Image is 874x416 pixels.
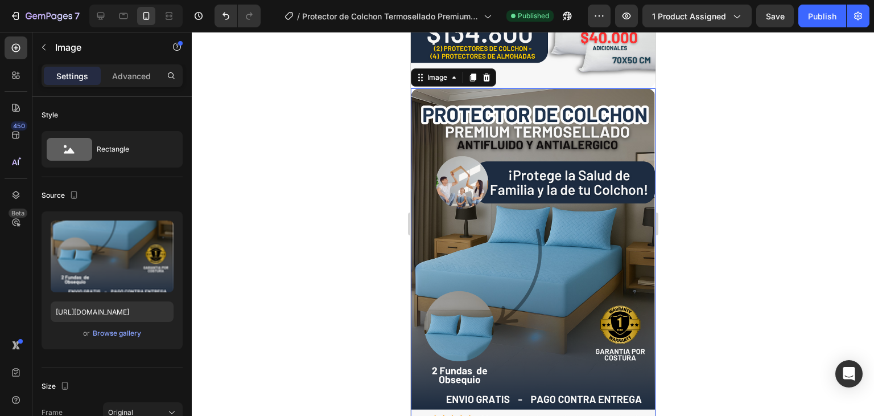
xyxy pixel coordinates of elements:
iframe: Design area [411,32,655,416]
div: Beta [9,209,27,218]
p: Settings [56,70,88,82]
div: Open Intercom Messenger [835,360,863,388]
span: 1 product assigned [652,10,726,22]
span: Protector de Colchon Termosellado Premium con Fundas [302,10,479,22]
input: https://example.com/image.jpg [51,301,174,322]
button: 1 product assigned [642,5,752,27]
span: / [297,10,300,22]
div: Style [42,110,58,120]
p: 7 [75,9,80,23]
img: preview-image [51,221,174,292]
span: Published [518,11,549,21]
span: or [83,327,90,340]
div: Browse gallery [93,328,141,338]
div: 450 [11,121,27,130]
button: 7 [5,5,85,27]
button: Save [756,5,794,27]
span: Save [766,11,785,21]
button: Publish [798,5,846,27]
p: Advanced [112,70,151,82]
div: Undo/Redo [215,5,261,27]
button: Browse gallery [92,328,142,339]
div: Source [42,188,81,203]
div: Rectangle [97,136,166,162]
p: Image [55,40,152,54]
div: Size [42,379,72,394]
div: Publish [808,10,836,22]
